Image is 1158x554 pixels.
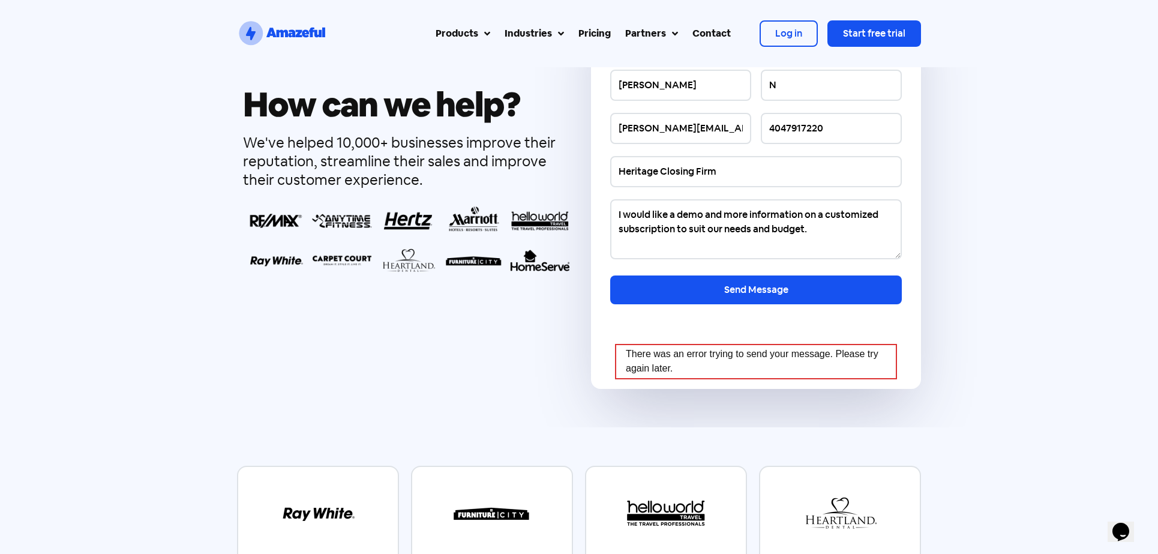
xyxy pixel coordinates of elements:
h1: How can we help? [243,88,520,121]
div: Products [436,26,478,41]
a: Partners [618,19,685,48]
div: There was an error trying to send your message. Please try again later. [615,344,897,379]
a: Pricing [571,19,618,48]
iframe: chat widget [1108,506,1146,542]
img: HeartlandDental [795,486,885,540]
span: Log in [775,27,802,40]
input: Send Message [610,275,902,304]
a: Log in [760,20,818,47]
div: Pricing [578,26,611,41]
span: Start free trial [843,27,905,40]
img: Frame 6 [621,486,711,540]
a: Start free trial [827,20,921,47]
a: Industries [497,19,571,48]
div: We've helped 10,000+ businesses improve their reputation, streamline their sales and improve thei... [243,133,573,190]
a: Contact [685,19,738,48]
input: Company name* [610,156,902,187]
input: Last name* [761,70,902,101]
input: First name* [610,70,751,101]
a: SVG link [237,19,327,48]
input: Email address* [610,113,751,144]
a: Products [428,19,497,48]
form: Contact form [610,70,902,379]
div: Contact [692,26,731,41]
img: Furniture City [447,486,537,540]
div: Partners [625,26,666,41]
div: Industries [505,26,552,41]
img: Frame 7 [273,486,363,540]
input: Mobile number* [761,113,902,144]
